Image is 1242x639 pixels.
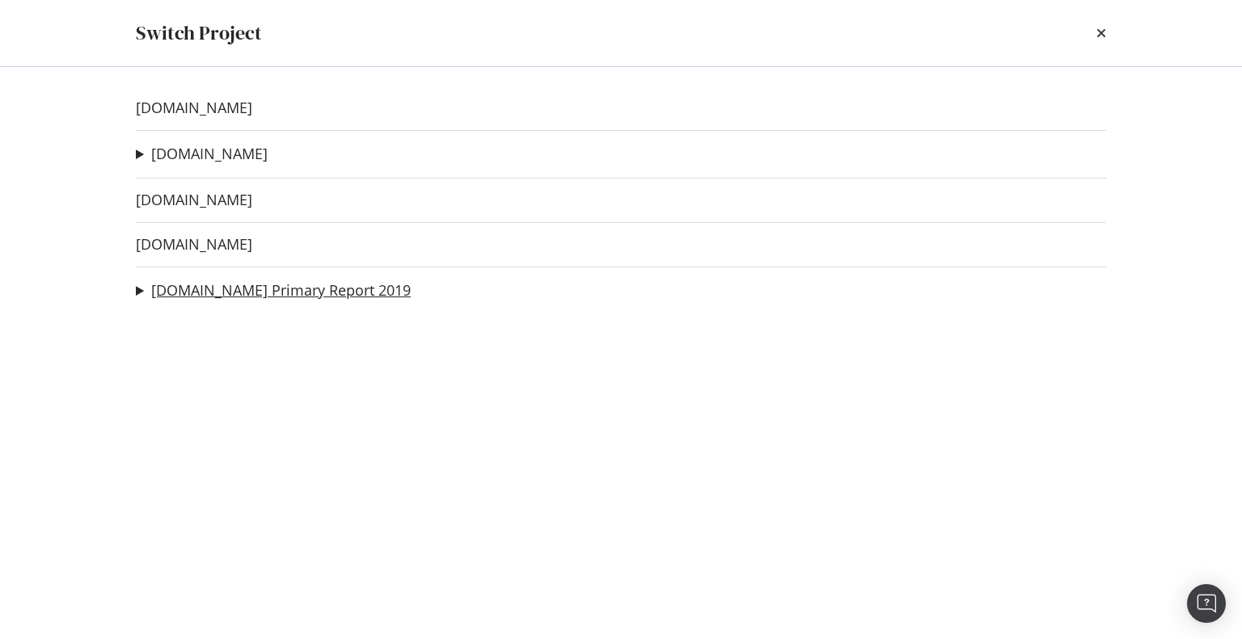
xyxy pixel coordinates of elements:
[136,99,252,116] a: [DOMAIN_NAME]
[151,145,268,162] a: [DOMAIN_NAME]
[1187,584,1226,623] div: Open Intercom Messenger
[136,144,268,165] summary: [DOMAIN_NAME]
[136,191,252,208] a: [DOMAIN_NAME]
[1096,19,1106,47] div: times
[136,236,252,253] a: [DOMAIN_NAME]
[136,19,262,47] div: Switch Project
[151,282,411,299] a: [DOMAIN_NAME] Primary Report 2019
[136,280,411,301] summary: [DOMAIN_NAME] Primary Report 2019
